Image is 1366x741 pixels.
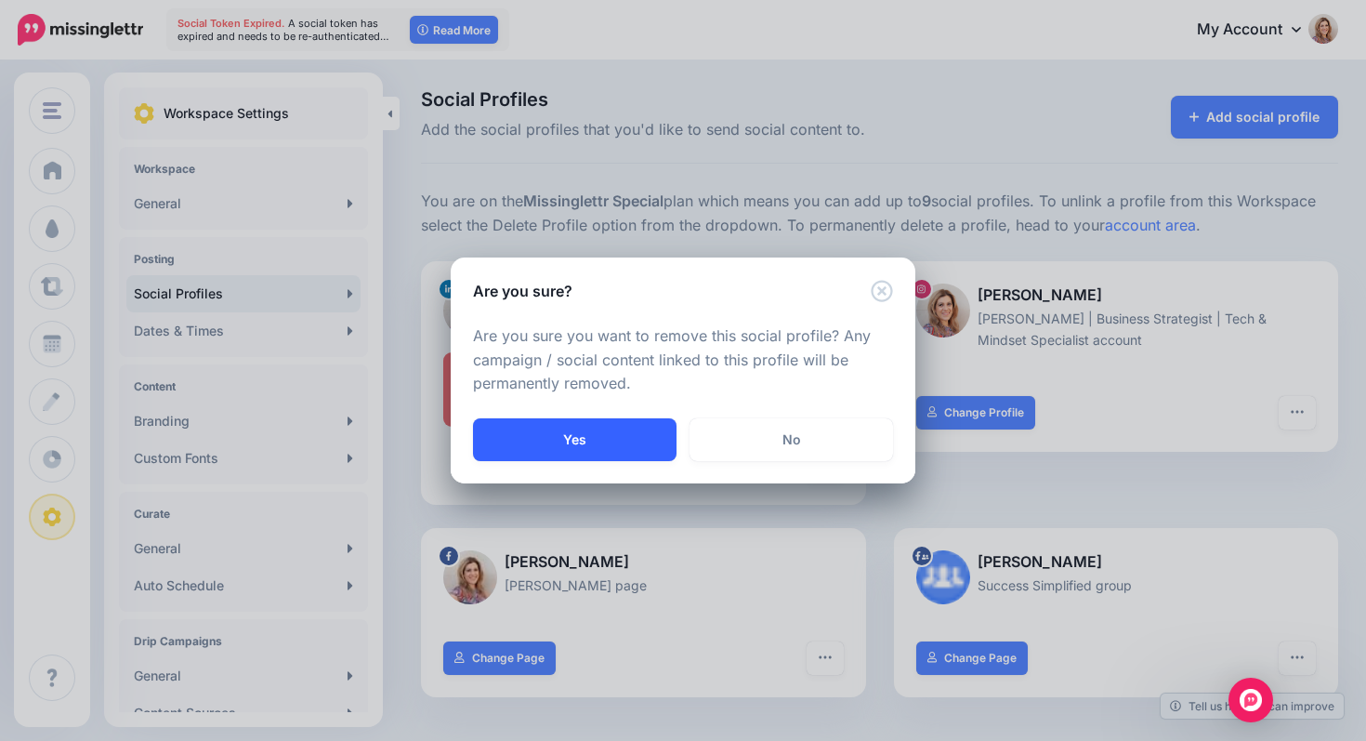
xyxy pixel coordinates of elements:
div: Open Intercom Messenger [1228,678,1273,722]
a: No [690,418,893,461]
button: Close [871,280,893,303]
p: Are you sure you want to remove this social profile? Any campaign / social content linked to this... [473,324,893,397]
h5: Are you sure? [473,280,572,302]
button: Yes [473,418,676,461]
